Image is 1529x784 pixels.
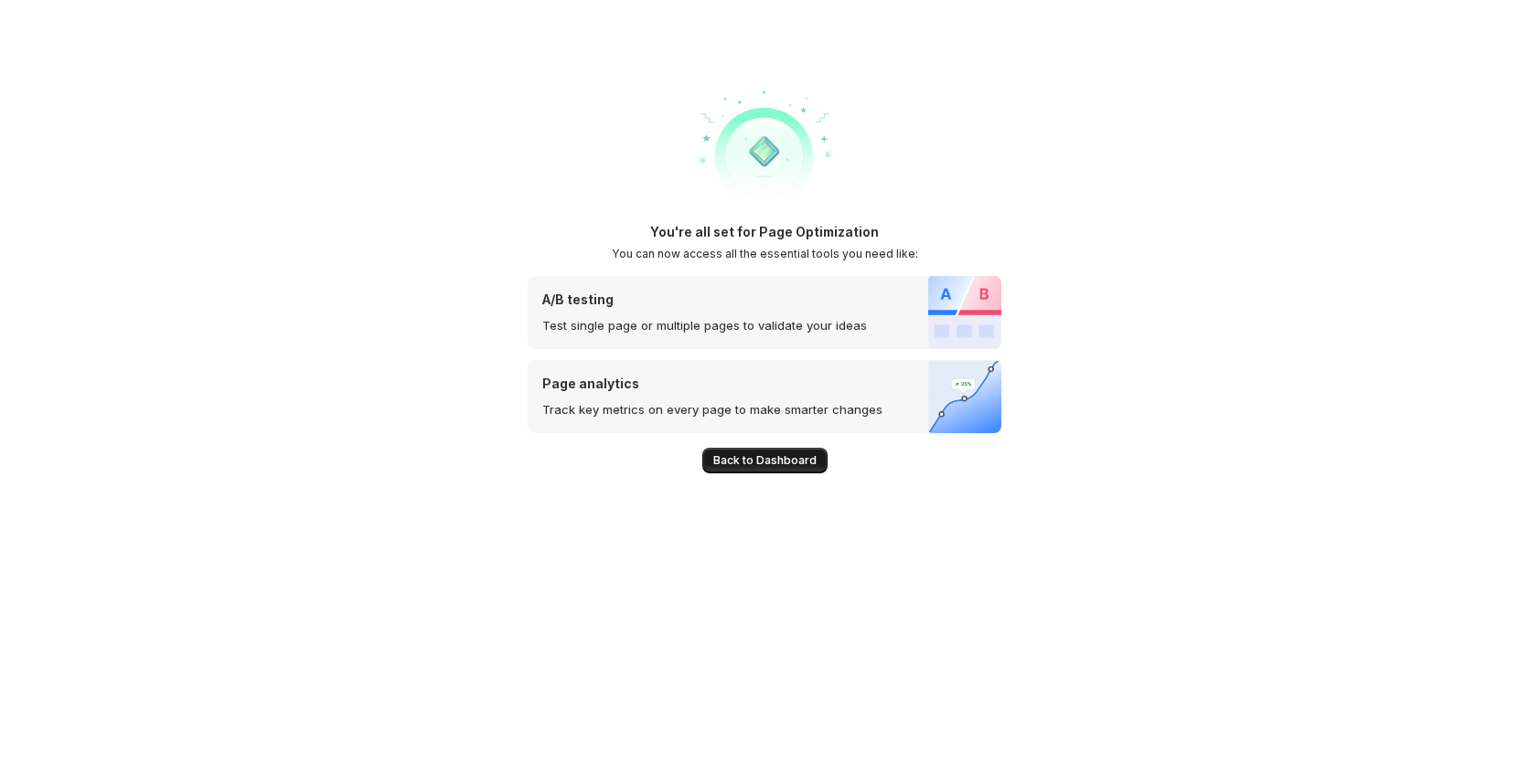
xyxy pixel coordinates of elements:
[542,316,867,334] p: Test single page or multiple pages to validate your ideas
[650,223,879,241] h1: You're all set for Page Optimization
[542,400,882,418] p: Track key metrics on every page to make smarter changes
[542,291,867,309] p: A/B testing
[542,375,882,393] p: Page analytics
[713,453,817,468] span: Back to Dashboard
[691,77,838,223] img: welcome
[612,247,918,261] h2: You can now access all the essential tools you need like:
[928,360,1001,433] img: Page analytics
[702,448,828,473] button: Back to Dashboard
[928,276,1001,349] img: A/B testing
